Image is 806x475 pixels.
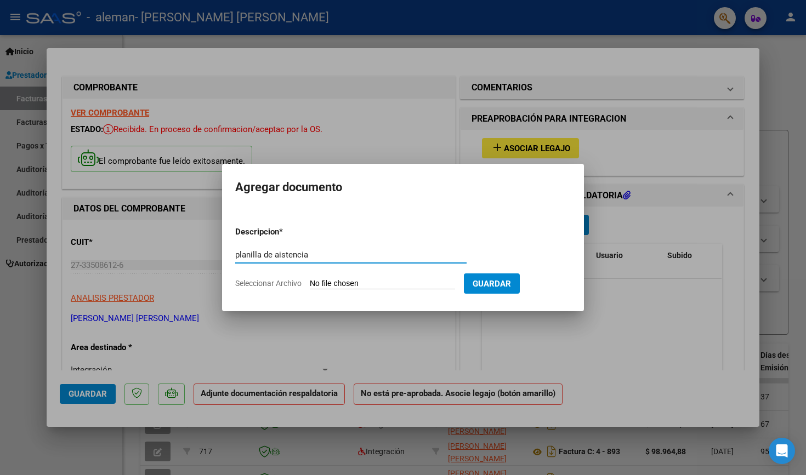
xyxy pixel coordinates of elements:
span: Seleccionar Archivo [235,279,302,288]
div: Open Intercom Messenger [769,438,795,464]
p: Descripcion [235,226,336,238]
h2: Agregar documento [235,177,571,198]
span: Guardar [473,279,511,289]
button: Guardar [464,273,520,294]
